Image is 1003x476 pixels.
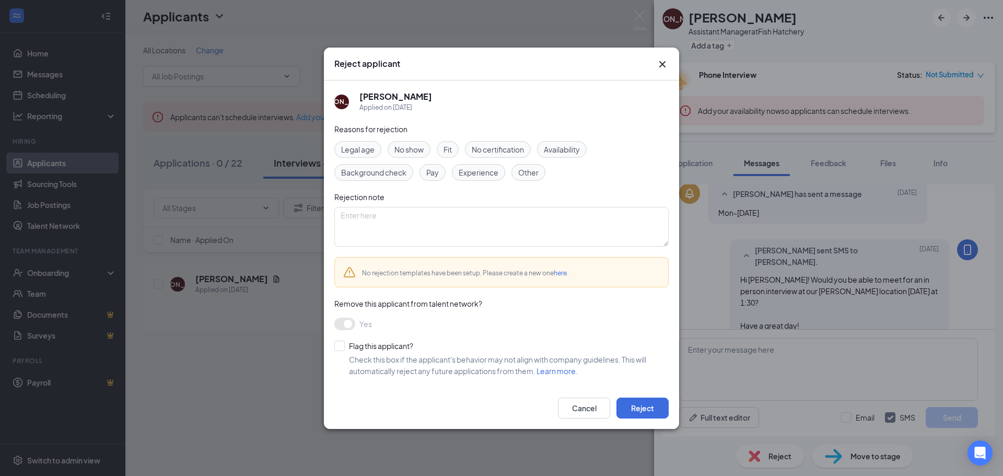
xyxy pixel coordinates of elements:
button: Cancel [558,398,610,419]
span: Experience [459,167,498,178]
span: Check this box if the applicant's behavior may not align with company guidelines. This will autom... [349,355,646,376]
span: Background check [341,167,406,178]
svg: Cross [656,58,669,71]
span: Yes [359,318,372,330]
button: Reject [616,398,669,419]
div: [PERSON_NAME] [315,97,369,106]
a: here [554,269,567,277]
button: Close [656,58,669,71]
svg: Warning [343,266,356,278]
span: Fit [444,144,452,155]
h3: Reject applicant [334,58,400,69]
span: Rejection note [334,192,384,202]
div: Applied on [DATE] [359,102,432,113]
span: Remove this applicant from talent network? [334,299,482,308]
span: No rejection templates have been setup. Please create a new one . [362,269,568,277]
a: Learn more. [537,366,578,376]
h5: [PERSON_NAME] [359,91,432,102]
span: Pay [426,167,439,178]
span: Other [518,167,539,178]
span: Reasons for rejection [334,124,407,134]
span: No show [394,144,424,155]
span: Legal age [341,144,375,155]
div: Open Intercom Messenger [967,440,993,466]
span: No certification [472,144,524,155]
span: Availability [544,144,580,155]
